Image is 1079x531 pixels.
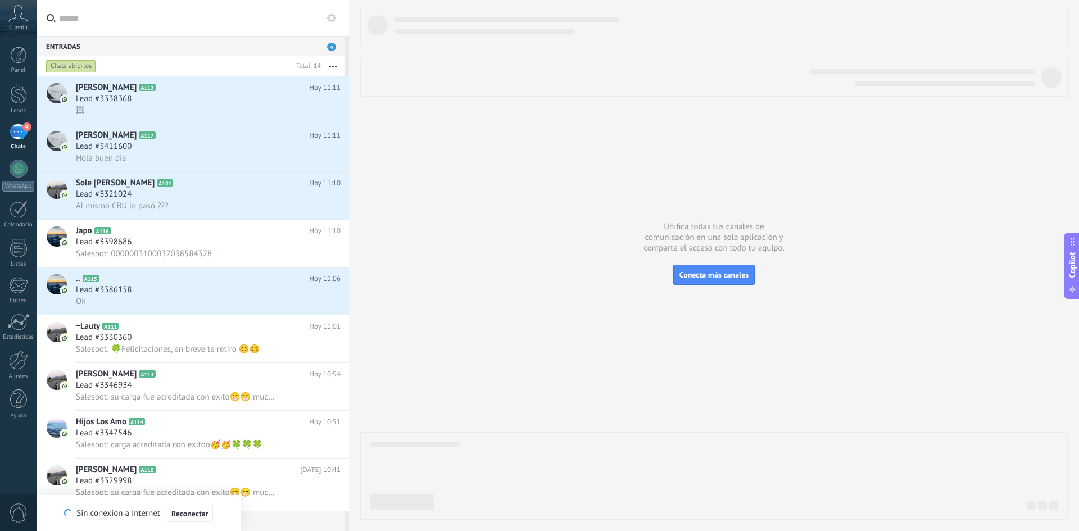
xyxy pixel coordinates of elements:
[309,178,341,189] span: Hoy 11:10
[76,93,132,105] span: Lead #3338368
[64,504,212,523] div: Sin conexión a Internet
[76,189,132,200] span: Lead #3321024
[61,239,69,247] img: icon
[157,179,173,187] span: A101
[309,321,341,332] span: Hoy 11:01
[76,130,137,141] span: [PERSON_NAME]
[76,153,126,164] span: Hola buen dia
[139,131,155,139] span: A117
[76,248,212,259] span: Salesbot: 0000003100032038584328
[300,464,341,475] span: [DATE] 10:41
[2,143,35,151] div: Chats
[76,273,80,284] span: ..
[139,370,155,378] span: A113
[76,237,132,248] span: Lead #3398686
[309,225,341,237] span: Hoy 11:10
[46,60,96,73] div: Chats abiertos
[76,178,155,189] span: Sole [PERSON_NAME]
[139,84,155,91] span: A112
[292,61,321,72] div: Total: 14
[61,382,69,390] img: icon
[76,428,132,439] span: Lead #3347546
[76,225,92,237] span: Japo
[2,107,35,115] div: Leads
[9,24,28,31] span: Cuenta
[76,487,279,498] span: Salesbot: su carga fue acreditada con exito😁😁 mucha suerte ☘️
[327,43,336,51] span: 4
[83,275,99,282] span: A115
[37,459,349,506] a: avataricon[PERSON_NAME]A110[DATE] 10:41Lead #3329998Salesbot: su carga fue acreditada con exito😁😁...
[309,130,341,141] span: Hoy 11:11
[309,416,341,428] span: Hoy 10:51
[76,141,132,152] span: Lead #3411600
[76,369,137,380] span: [PERSON_NAME]
[61,430,69,438] img: icon
[171,510,208,518] span: Reconectar
[37,76,349,124] a: avataricon[PERSON_NAME]A112Hoy 11:11Lead #3338368🖼
[2,181,34,192] div: WhatsApp
[61,96,69,103] img: icon
[2,334,35,341] div: Estadísticas
[61,191,69,199] img: icon
[76,392,279,402] span: Salesbot: su carga fue acreditada con exito😁😁 mucha suerte ☘️
[2,67,35,74] div: Panel
[309,82,341,93] span: Hoy 11:11
[76,332,132,343] span: Lead #3330360
[139,466,155,473] span: A110
[76,475,132,487] span: Lead #3329998
[2,412,35,420] div: Ayuda
[2,261,35,268] div: Listas
[22,122,31,131] span: 4
[61,287,69,294] img: icon
[37,36,345,56] div: Entradas
[76,201,169,211] span: Al mismo CBU le pasó ???
[94,227,111,234] span: A116
[1067,252,1078,278] span: Copilot
[167,505,213,523] button: Reconectar
[37,411,349,458] a: avatariconHijos Los AmoA114Hoy 10:51Lead #3347546Salesbot: carga acreditada con exitoo🥳🥳🍀🍀🍀
[673,265,755,285] button: Conecta más canales
[76,284,132,296] span: Lead #3386158
[102,323,119,330] span: A111
[61,334,69,342] img: icon
[37,124,349,171] a: avataricon[PERSON_NAME]A117Hoy 11:11Lead #3411600Hola buen dia
[2,373,35,380] div: Ajustes
[61,478,69,485] img: icon
[61,143,69,151] img: icon
[76,105,84,116] span: 🖼
[76,82,137,93] span: [PERSON_NAME]
[309,369,341,380] span: Hoy 10:54
[76,344,260,355] span: Salesbot: 🍀Felicitaciones, en breve te retiro 😊😊
[129,418,145,425] span: A114
[76,321,100,332] span: ~Lauty
[2,221,35,229] div: Calendario
[76,380,132,391] span: Lead #3346934
[76,416,126,428] span: Hijos Los Amo
[2,297,35,305] div: Correo
[679,270,749,280] span: Conecta más canales
[76,464,137,475] span: [PERSON_NAME]
[321,56,345,76] button: Más
[76,296,85,307] span: Ok
[76,439,262,450] span: Salesbot: carga acreditada con exitoo🥳🥳🍀🍀🍀
[309,273,341,284] span: Hoy 11:06
[37,220,349,267] a: avatariconJapoA116Hoy 11:10Lead #3398686Salesbot: 0000003100032038584328
[37,172,349,219] a: avatariconSole [PERSON_NAME]A101Hoy 11:10Lead #3321024Al mismo CBU le pasó ???
[37,315,349,362] a: avataricon~LautyA111Hoy 11:01Lead #3330360Salesbot: 🍀Felicitaciones, en breve te retiro 😊😊
[37,267,349,315] a: avataricon..A115Hoy 11:06Lead #3386158Ok
[37,363,349,410] a: avataricon[PERSON_NAME]A113Hoy 10:54Lead #3346934Salesbot: su carga fue acreditada con exito😁😁 mu...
